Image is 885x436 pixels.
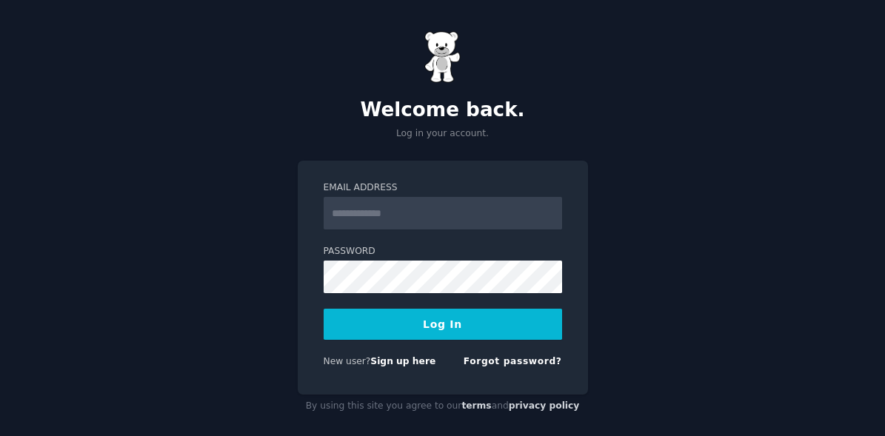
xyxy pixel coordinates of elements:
a: Forgot password? [464,356,562,366]
img: Gummy Bear [424,31,461,83]
p: Log in your account. [298,127,588,141]
label: Email Address [324,181,562,195]
a: privacy policy [509,400,580,411]
button: Log In [324,309,562,340]
a: Sign up here [370,356,435,366]
h2: Welcome back. [298,98,588,122]
div: By using this site you agree to our and [298,395,588,418]
span: New user? [324,356,371,366]
a: terms [461,400,491,411]
label: Password [324,245,562,258]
